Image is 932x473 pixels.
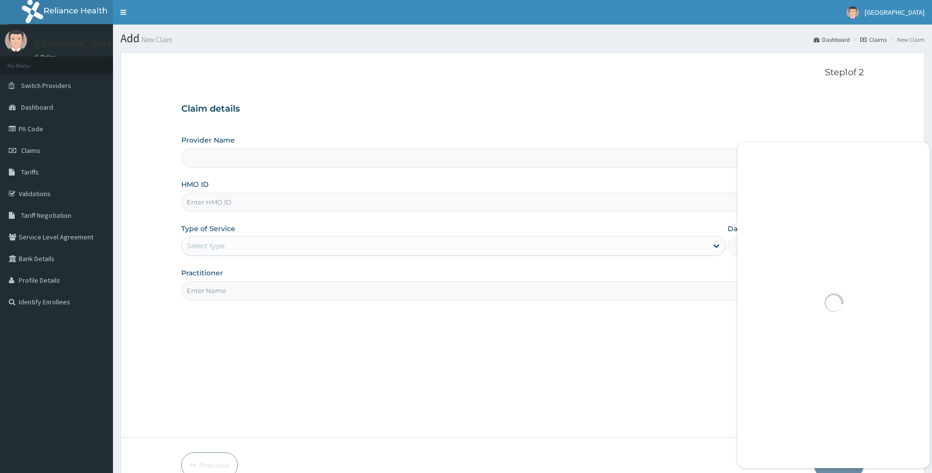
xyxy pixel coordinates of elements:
[865,8,925,17] span: [GEOGRAPHIC_DATA]
[181,67,864,78] p: Step 1 of 2
[34,40,115,49] p: [GEOGRAPHIC_DATA]
[847,6,859,19] img: User Image
[728,224,745,234] label: Days
[888,35,925,44] li: New Claim
[21,168,39,177] span: Tariffs
[181,281,864,300] input: Enter Name
[860,35,887,44] a: Claims
[34,54,58,60] a: Online
[181,268,223,278] label: Practitioner
[814,35,850,44] a: Dashboard
[5,30,27,52] img: User Image
[181,104,864,115] h3: Claim details
[120,32,925,45] h1: Add
[21,81,71,90] span: Switch Providers
[140,36,172,43] small: New Claim
[181,179,209,189] label: HMO ID
[737,140,930,466] iframe: SalesIQ Chatwindow
[181,224,235,234] label: Type of Service
[181,193,864,212] input: Enter HMO ID
[187,241,225,251] div: Select type
[21,103,53,112] span: Dashboard
[21,146,40,155] span: Claims
[181,135,235,145] label: Provider Name
[21,211,71,220] span: Tariff Negotiation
